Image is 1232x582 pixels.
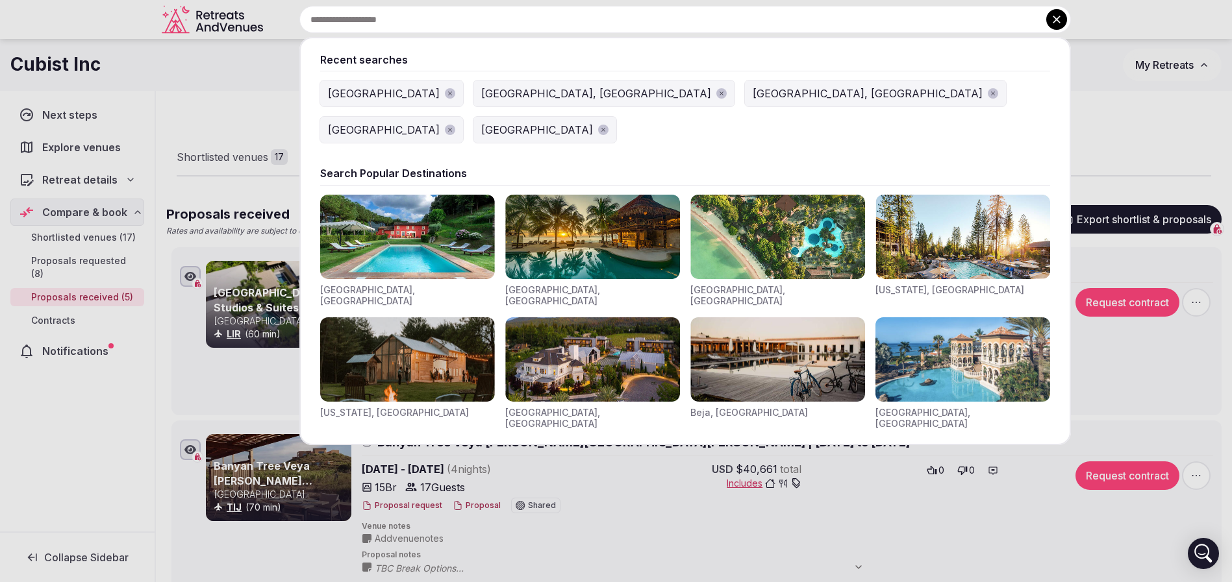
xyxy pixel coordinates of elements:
[328,122,440,138] div: [GEOGRAPHIC_DATA]
[320,117,463,143] button: [GEOGRAPHIC_DATA]
[505,407,680,430] div: [GEOGRAPHIC_DATA], [GEOGRAPHIC_DATA]
[320,80,463,106] button: [GEOGRAPHIC_DATA]
[320,53,1050,67] div: Recent searches
[1188,538,1219,569] div: Open Intercom Messenger
[875,195,1050,307] div: Visit venues for California, USA
[505,195,680,307] div: Visit venues for Riviera Maya, Mexico
[505,195,680,279] img: Visit venues for Riviera Maya, Mexico
[320,195,495,279] img: Visit venues for Toscana, Italy
[473,117,616,143] button: [GEOGRAPHIC_DATA]
[875,317,1050,430] div: Visit venues for Canarias, Spain
[875,407,1050,430] div: [GEOGRAPHIC_DATA], [GEOGRAPHIC_DATA]
[328,86,440,101] div: [GEOGRAPHIC_DATA]
[753,86,983,101] div: [GEOGRAPHIC_DATA], [GEOGRAPHIC_DATA]
[320,166,1050,180] div: Search Popular Destinations
[481,122,593,138] div: [GEOGRAPHIC_DATA]
[690,195,865,279] img: Visit venues for Indonesia, Bali
[875,317,1050,402] img: Visit venues for Canarias, Spain
[505,317,680,430] div: Visit venues for Napa Valley, USA
[505,317,680,402] img: Visit venues for Napa Valley, USA
[320,284,495,307] div: [GEOGRAPHIC_DATA], [GEOGRAPHIC_DATA]
[690,407,808,418] div: Beja, [GEOGRAPHIC_DATA]
[690,195,865,307] div: Visit venues for Indonesia, Bali
[875,284,1024,296] div: [US_STATE], [GEOGRAPHIC_DATA]
[875,195,1050,279] img: Visit venues for California, USA
[745,80,1006,106] button: [GEOGRAPHIC_DATA], [GEOGRAPHIC_DATA]
[320,317,495,402] img: Visit venues for New York, USA
[320,317,495,430] div: Visit venues for New York, USA
[690,317,865,402] img: Visit venues for Beja, Portugal
[320,407,469,418] div: [US_STATE], [GEOGRAPHIC_DATA]
[473,80,735,106] button: [GEOGRAPHIC_DATA], [GEOGRAPHIC_DATA]
[690,284,865,307] div: [GEOGRAPHIC_DATA], [GEOGRAPHIC_DATA]
[690,317,865,430] div: Visit venues for Beja, Portugal
[505,284,680,307] div: [GEOGRAPHIC_DATA], [GEOGRAPHIC_DATA]
[481,86,711,101] div: [GEOGRAPHIC_DATA], [GEOGRAPHIC_DATA]
[320,195,495,307] div: Visit venues for Toscana, Italy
